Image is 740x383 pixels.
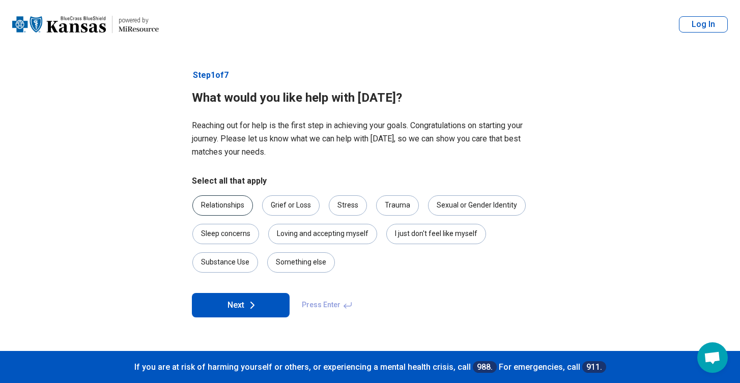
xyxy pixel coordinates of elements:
div: Substance Use [192,252,258,273]
div: Trauma [376,195,419,216]
div: Sleep concerns [192,224,259,244]
div: Grief or Loss [262,195,320,216]
div: powered by [119,16,159,25]
span: Press Enter [296,293,359,317]
img: Blue Cross Blue Shield Kansas [12,12,106,37]
p: If you are at risk of harming yourself or others, or experiencing a mental health crisis, call Fo... [10,361,730,373]
p: Reaching out for help is the first step in achieving your goals. Congratulations on starting your... [192,119,548,159]
div: I just don't feel like myself [386,224,486,244]
div: Open chat [697,342,728,373]
a: 988. [473,361,497,373]
a: 911. [582,361,606,373]
h1: What would you like help with [DATE]? [192,90,548,107]
div: Sexual or Gender Identity [428,195,526,216]
a: Blue Cross Blue Shield Kansaspowered by [12,12,159,37]
div: Loving and accepting myself [268,224,377,244]
div: Stress [329,195,367,216]
button: Log In [679,16,728,33]
div: Something else [267,252,335,273]
button: Next [192,293,290,317]
legend: Select all that apply [192,175,267,187]
div: Relationships [192,195,253,216]
p: Step 1 of 7 [192,69,548,81]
